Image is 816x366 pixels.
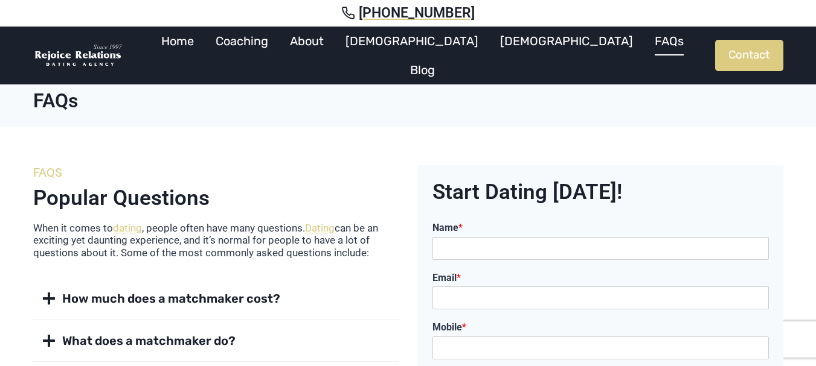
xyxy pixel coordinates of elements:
h6: FAQs [33,165,399,180]
button: What does a matchmaker do? [33,320,399,362]
a: [DEMOGRAPHIC_DATA] [489,27,644,55]
img: Rejoice Relations [33,43,124,68]
input: Mobile [432,336,769,359]
h2: Popular Questions [33,186,399,211]
label: Name [432,222,769,235]
p: When it comes to , people often have many questions. can be an exciting yet daunting experience, ... [33,222,399,259]
a: Blog [399,55,446,84]
a: About [279,27,335,55]
a: FAQs [644,27,695,55]
a: dating [113,222,142,234]
h1: FAQs [33,89,783,112]
label: Mobile [432,321,769,334]
h2: Start Dating [DATE]! [432,180,769,205]
a: Contact [715,40,783,71]
a: [DEMOGRAPHIC_DATA] [335,27,489,55]
label: Email [432,272,769,285]
a: Home [150,27,205,55]
nav: Primary [130,27,715,84]
span: How much does a matchmaker cost? [62,290,280,307]
a: Dating [305,222,335,234]
button: How much does a matchmaker cost? [33,278,399,320]
a: [PHONE_NUMBER] [14,5,802,22]
a: Coaching [205,27,279,55]
span: What does a matchmaker do? [62,332,236,349]
span: [PHONE_NUMBER] [359,5,475,22]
